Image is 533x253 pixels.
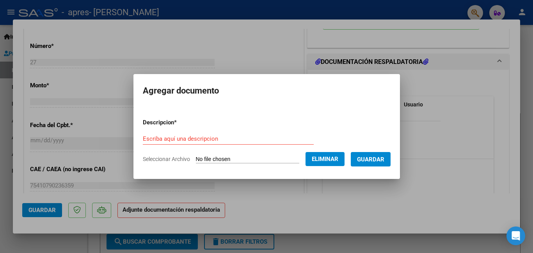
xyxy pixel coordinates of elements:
[143,83,391,98] h2: Agregar documento
[143,156,190,162] span: Seleccionar Archivo
[351,152,391,166] button: Guardar
[506,226,525,245] div: Open Intercom Messenger
[143,118,217,127] p: Descripcion
[357,156,384,163] span: Guardar
[312,156,338,163] span: Eliminar
[306,152,345,166] button: Eliminar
